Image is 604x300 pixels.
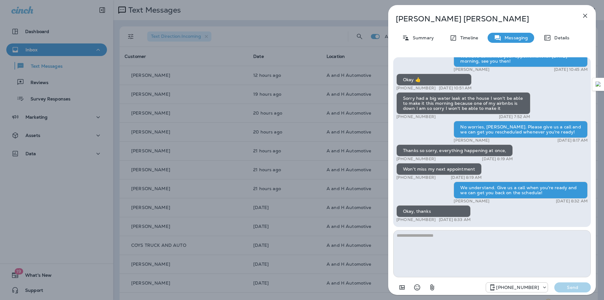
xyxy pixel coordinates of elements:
p: Timeline [457,35,478,40]
p: [DATE] 8:19 AM [451,175,482,180]
button: Add in a premade template [396,281,408,294]
img: Detect Auto [596,82,601,87]
div: Sorry had a big water leak at the house I won't be able to make it this morning because one of my... [396,92,530,114]
p: [DATE] 8:17 AM [557,138,588,143]
p: [PHONE_NUMBER] [396,86,436,91]
p: [PERSON_NAME] [454,67,489,72]
p: [DATE] 8:19 AM [482,156,513,161]
p: Details [551,35,569,40]
p: [PHONE_NUMBER] [396,156,436,161]
p: [PHONE_NUMBER] [396,114,436,119]
p: [DATE] 8:33 AM [439,217,471,222]
p: [PHONE_NUMBER] [396,175,436,180]
div: No worries, [PERSON_NAME]. Please give us a call and we can get you rescheduled whenever you're r... [454,121,588,138]
p: [PERSON_NAME] [454,138,489,143]
p: [DATE] 10:51 AM [439,86,472,91]
div: We understand. Give us a call when you're ready and we can get you back on the schedule! [454,182,588,199]
div: Okay 👍 [396,74,472,86]
p: [DATE] 7:52 AM [499,114,530,119]
div: Okay, thanks [396,205,471,217]
div: We have confirmed your appointment for [DATE] morning, see you then! [454,50,588,67]
p: [PHONE_NUMBER] [396,217,436,222]
p: [DATE] 10:45 AM [554,67,588,72]
p: [PHONE_NUMBER] [496,285,539,290]
p: [PERSON_NAME] [PERSON_NAME] [396,14,568,23]
div: Won't miss my next appointment [396,163,482,175]
p: [PERSON_NAME] [454,199,489,204]
p: Summary [410,35,434,40]
button: Select an emoji [411,281,423,294]
p: Messaging [501,35,528,40]
div: Thanks so sorry, everything happening at once, [396,144,513,156]
div: +1 (405) 873-8731 [486,284,548,291]
p: [DATE] 8:32 AM [556,199,588,204]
